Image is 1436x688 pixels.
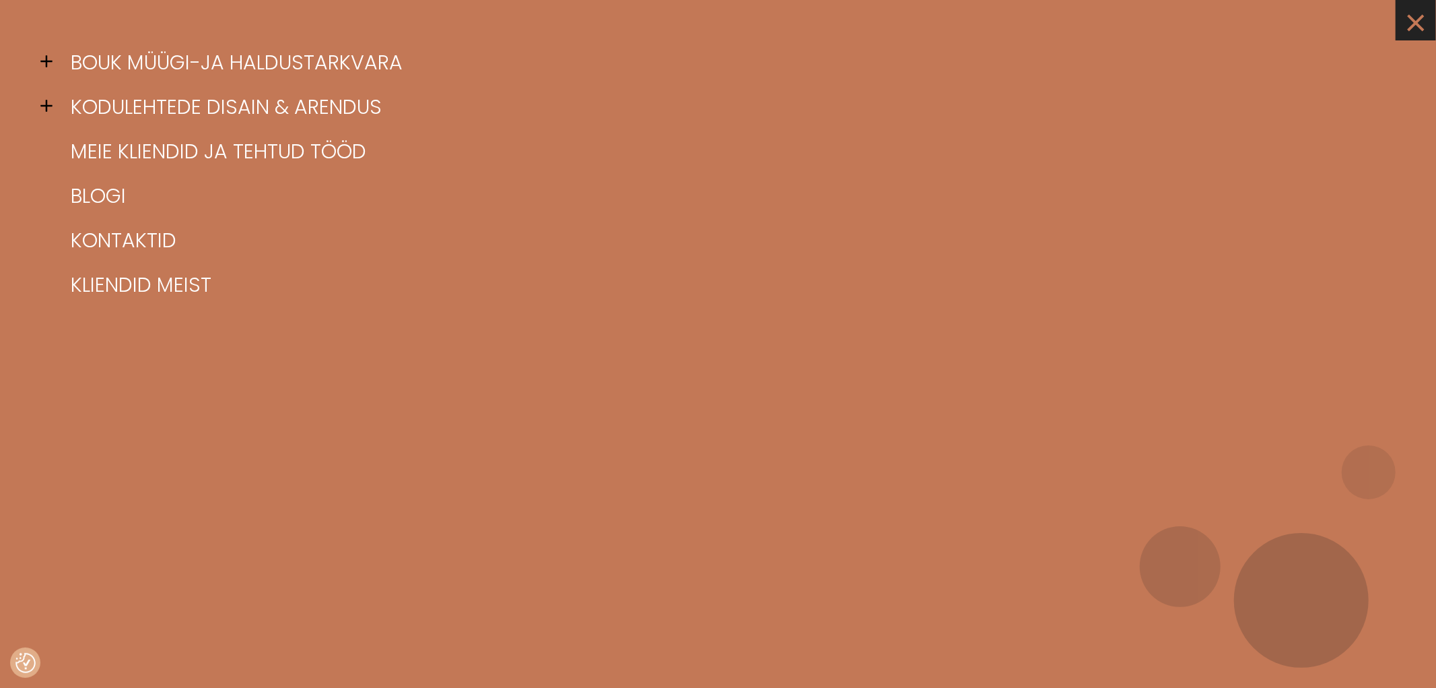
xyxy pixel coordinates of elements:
[61,85,1396,129] a: Kodulehtede disain & arendus
[61,218,1396,263] a: Kontaktid
[61,129,1396,174] a: Meie kliendid ja tehtud tööd
[61,40,1396,85] a: BOUK müügi-ja haldustarkvara
[61,174,1396,218] a: Blogi
[61,263,1396,307] a: Kliendid meist
[15,653,36,673] button: Nõusolekueelistused
[15,653,36,673] img: Revisit consent button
